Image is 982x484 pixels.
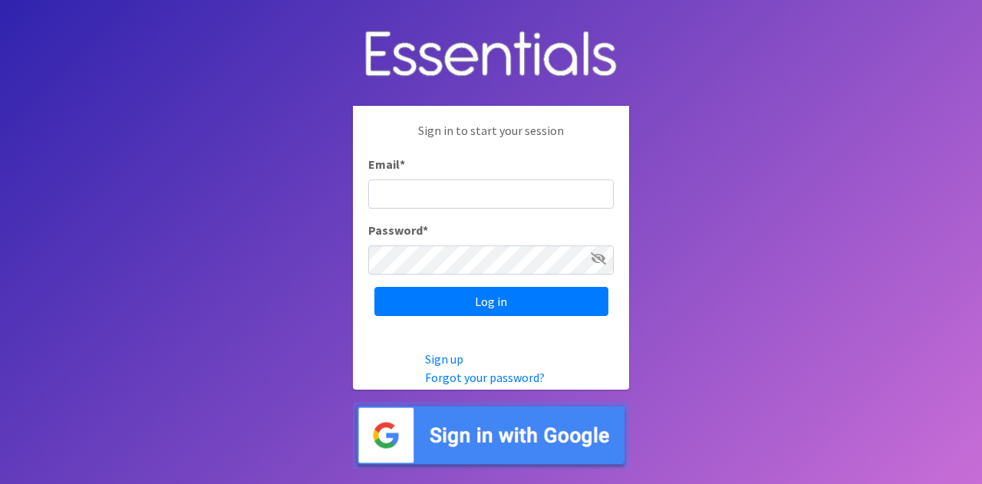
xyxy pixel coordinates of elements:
[425,351,463,367] a: Sign up
[368,221,428,239] label: Password
[353,15,629,94] img: Human Essentials
[423,222,428,238] abbr: required
[374,287,608,316] input: Log in
[425,370,545,385] a: Forgot your password?
[353,402,629,469] img: Sign in with Google
[368,121,614,155] p: Sign in to start your session
[368,155,405,173] label: Email
[400,156,405,172] abbr: required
